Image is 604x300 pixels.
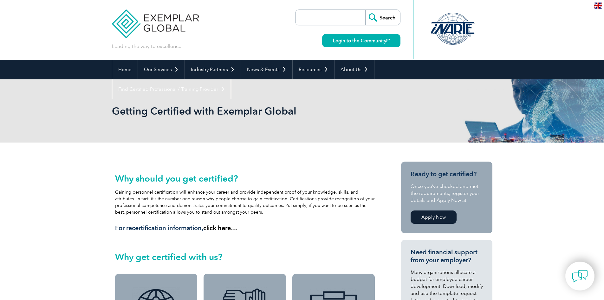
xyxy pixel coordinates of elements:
a: Home [112,60,138,79]
h3: Need financial support from your employer? [411,248,483,264]
h3: For recertification information, [115,224,375,232]
a: Apply Now [411,210,457,224]
input: Search [365,10,400,25]
img: open_square.png [386,39,390,42]
a: About Us [334,60,374,79]
a: Our Services [138,60,185,79]
h1: Getting Certified with Exemplar Global [112,105,355,117]
a: News & Events [241,60,292,79]
h3: Ready to get certified? [411,170,483,178]
h2: Why get certified with us? [115,252,375,262]
h2: Why should you get certified? [115,173,375,183]
a: click here… [203,224,237,232]
a: Industry Partners [185,60,241,79]
img: contact-chat.png [572,268,588,284]
a: Login to the Community [322,34,400,47]
img: en [594,3,602,9]
a: Resources [293,60,334,79]
p: Leading the way to excellence [112,43,181,50]
a: Find Certified Professional / Training Provider [112,79,231,99]
div: Gaining personnel certification will enhance your career and provide independent proof of your kn... [115,173,375,232]
p: Once you’ve checked and met the requirements, register your details and Apply Now at [411,183,483,204]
